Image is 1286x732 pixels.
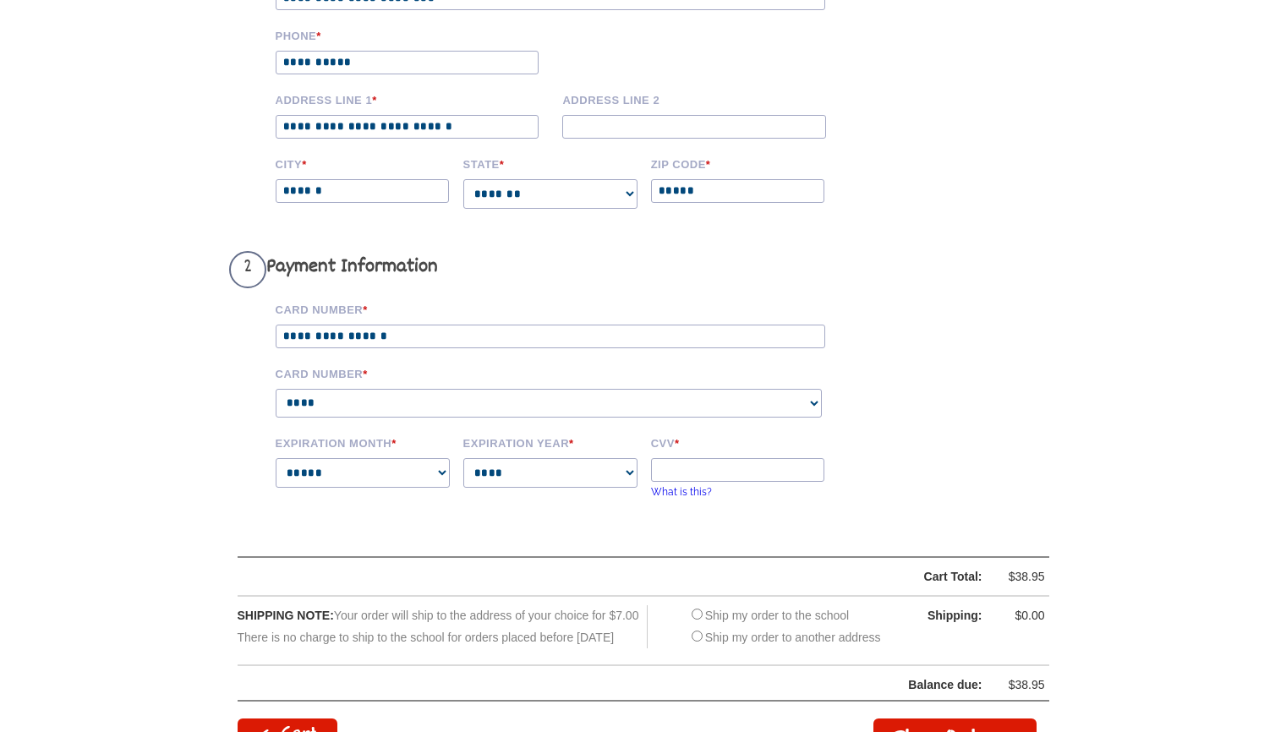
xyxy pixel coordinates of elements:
div: $0.00 [994,605,1045,626]
span: SHIPPING NOTE: [238,609,334,622]
a: What is this? [651,486,712,498]
label: Card Number [276,301,851,316]
label: Expiration Month [276,434,451,450]
label: Address Line 1 [276,91,551,107]
label: Phone [276,27,551,42]
h3: Payment Information [229,251,851,288]
div: Balance due: [238,675,982,696]
label: Expiration Year [463,434,639,450]
label: State [463,156,639,171]
span: 2 [229,251,266,288]
label: City [276,156,451,171]
div: $38.95 [994,675,1045,696]
label: Address Line 2 [562,91,838,107]
label: CVV [651,434,827,450]
label: Card Number [276,365,851,380]
div: $38.95 [994,566,1045,587]
div: Cart Total: [281,566,982,587]
div: Shipping: [898,605,982,626]
div: Your order will ship to the address of your choice for $7.00 There is no charge to ship to the sc... [238,605,648,647]
label: Zip code [651,156,827,171]
div: Ship my order to the school Ship my order to another address [687,605,881,647]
